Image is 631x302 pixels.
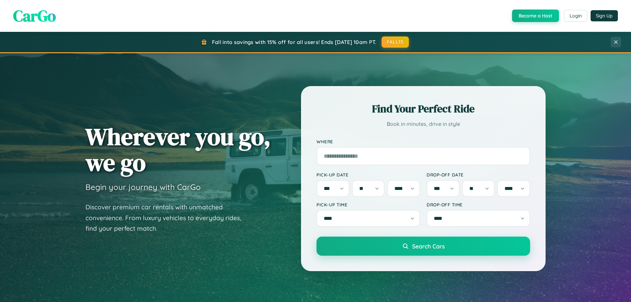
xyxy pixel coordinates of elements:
button: Sign Up [591,10,618,21]
span: CarGo [13,5,56,27]
button: FALL15 [382,36,409,48]
span: Search Cars [412,243,445,250]
button: Login [564,10,587,22]
label: Pick-up Date [316,172,420,177]
label: Drop-off Time [427,202,530,207]
h2: Find Your Perfect Ride [316,102,530,116]
h3: Begin your journey with CarGo [85,182,201,192]
p: Book in minutes, drive in style [316,119,530,129]
p: Discover premium car rentals with unmatched convenience. From luxury vehicles to everyday rides, ... [85,202,250,234]
label: Drop-off Date [427,172,530,177]
button: Search Cars [316,237,530,256]
label: Pick-up Time [316,202,420,207]
h1: Wherever you go, we go [85,124,271,175]
button: Become a Host [512,10,559,22]
span: Fall into savings with 15% off for all users! Ends [DATE] 10am PT. [212,39,377,45]
label: Where [316,139,530,144]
